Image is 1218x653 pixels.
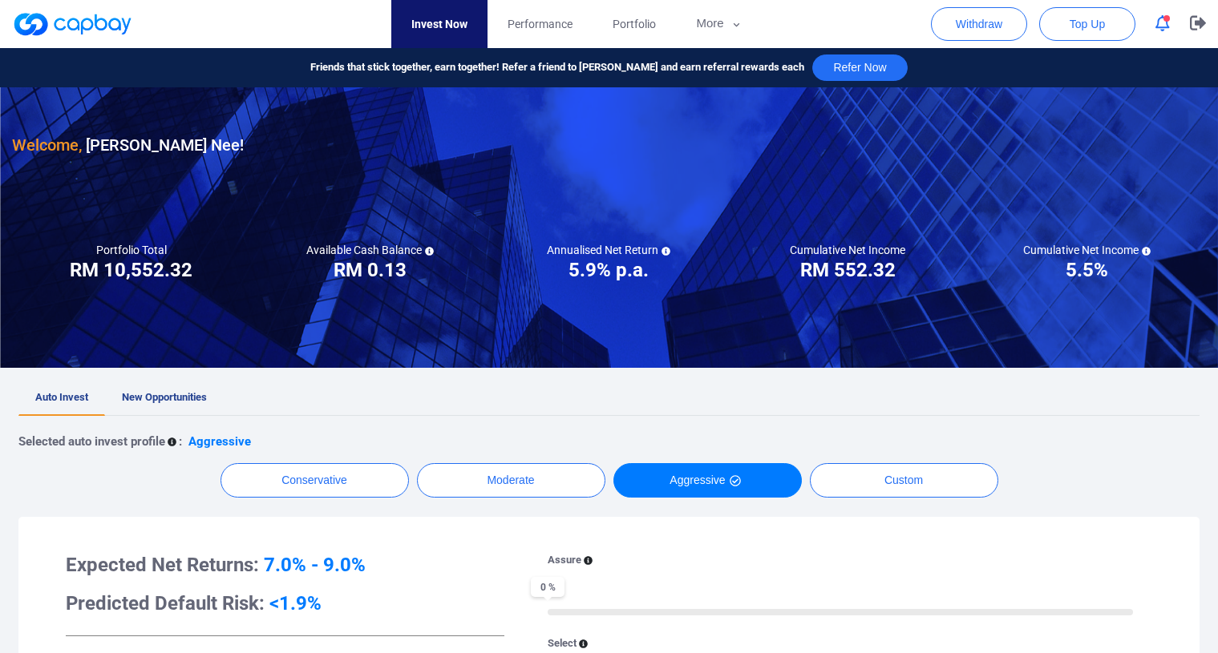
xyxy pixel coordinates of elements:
span: Welcome, [12,135,82,155]
h3: Expected Net Returns: [66,552,504,578]
button: Custom [810,463,998,498]
button: Refer Now [812,54,907,81]
p: Aggressive [188,432,251,451]
h5: Cumulative Net Income [790,243,905,257]
h5: Available Cash Balance [306,243,434,257]
p: Selected auto invest profile [18,432,165,451]
button: Top Up [1039,7,1135,41]
span: <1.9% [269,592,322,615]
h5: Cumulative Net Income [1023,243,1151,257]
h3: [PERSON_NAME] Nee ! [12,132,244,158]
h3: RM 552.32 [800,257,896,283]
p: : [179,432,182,451]
h3: RM 10,552.32 [70,257,192,283]
span: Friends that stick together, earn together! Refer a friend to [PERSON_NAME] and earn referral rew... [310,59,804,76]
button: Conservative [221,463,409,498]
span: New Opportunities [122,391,207,403]
span: 7.0% - 9.0% [264,554,366,576]
button: Aggressive [613,463,802,498]
button: Withdraw [931,7,1027,41]
h3: Predicted Default Risk: [66,591,504,616]
span: Portfolio [613,15,656,33]
h5: Annualised Net Return [547,243,670,257]
p: Select [548,635,577,652]
span: Performance [508,15,573,33]
p: Assure [548,552,581,569]
h3: RM 0.13 [334,257,407,283]
span: Top Up [1070,16,1105,32]
h3: 5.9% p.a. [569,257,649,283]
span: Auto Invest [35,391,88,403]
button: Moderate [417,463,605,498]
h5: Portfolio Total [96,243,167,257]
span: 0 % [531,577,564,597]
h3: 5.5% [1066,257,1108,283]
